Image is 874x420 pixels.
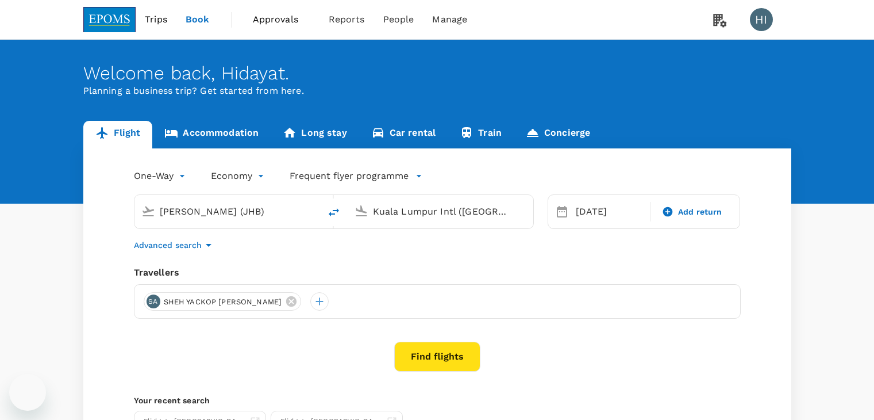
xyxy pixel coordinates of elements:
[678,206,722,218] span: Add return
[525,210,528,212] button: Open
[432,13,467,26] span: Manage
[329,13,365,26] span: Reports
[271,121,359,148] a: Long stay
[514,121,602,148] a: Concierge
[83,63,791,84] div: Welcome back , Hidayat .
[152,121,271,148] a: Accommodation
[448,121,514,148] a: Train
[83,84,791,98] p: Planning a business trip? Get started from here.
[144,292,302,311] div: SASHEH YACKOP [PERSON_NAME]
[83,7,136,32] img: EPOMS SDN BHD
[160,203,296,220] input: Depart from
[147,295,160,308] div: SA
[211,167,267,185] div: Economy
[145,13,167,26] span: Trips
[373,203,509,220] input: Going to
[320,198,348,226] button: delete
[750,8,773,31] div: HI
[9,374,46,411] iframe: Button to launch messaging window
[290,169,422,183] button: Frequent flyer programme
[186,13,210,26] span: Book
[571,200,648,223] div: [DATE]
[157,296,289,308] span: SHEH YACKOP [PERSON_NAME]
[134,395,741,406] p: Your recent search
[83,121,153,148] a: Flight
[383,13,414,26] span: People
[134,239,202,251] p: Advanced search
[359,121,448,148] a: Car rental
[253,13,310,26] span: Approvals
[134,238,215,252] button: Advanced search
[290,169,409,183] p: Frequent flyer programme
[134,167,188,185] div: One-Way
[134,266,741,280] div: Travellers
[312,210,314,212] button: Open
[394,342,480,372] button: Find flights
